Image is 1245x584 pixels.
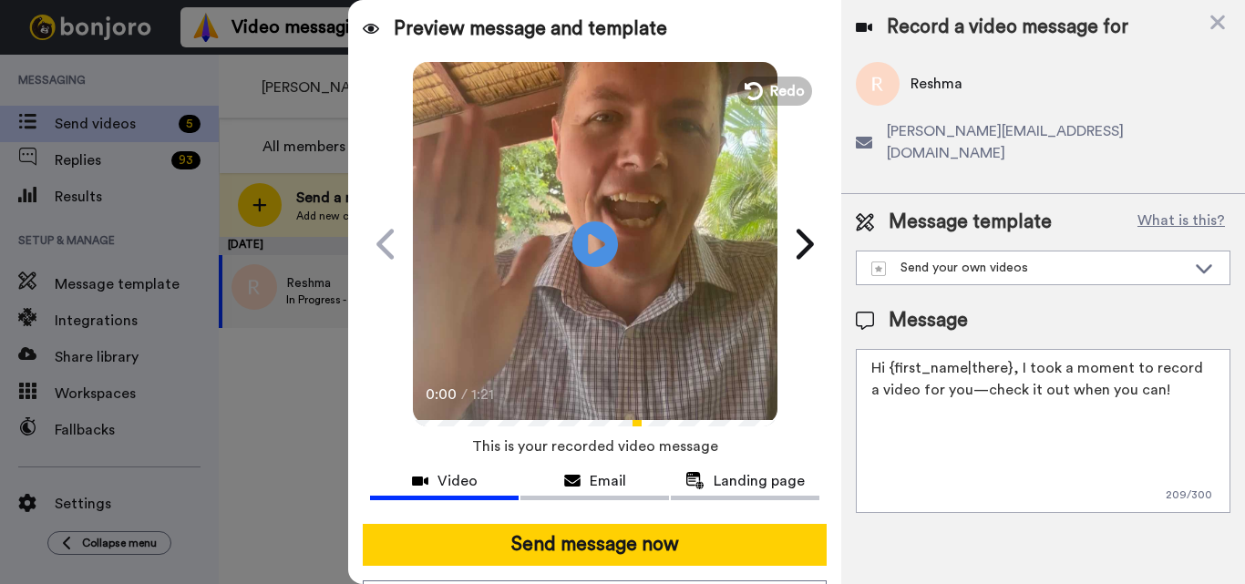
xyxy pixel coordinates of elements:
span: / [461,384,468,405]
span: 1:21 [471,384,503,405]
div: Send your own videos [871,259,1186,277]
span: This is your recorded video message [472,426,718,466]
span: Landing page [714,470,805,492]
span: 0:00 [426,384,458,405]
span: Message [889,307,968,334]
img: demo-template.svg [871,261,886,276]
textarea: Hi {first_name|there}, I took a moment to record a video for you—check it out when you can! [856,349,1230,513]
button: Send message now [363,524,827,566]
button: What is this? [1132,209,1230,236]
span: Message template [889,209,1052,236]
span: Video [437,470,478,492]
span: Email [590,470,626,492]
span: [PERSON_NAME][EMAIL_ADDRESS][DOMAIN_NAME] [887,120,1230,164]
